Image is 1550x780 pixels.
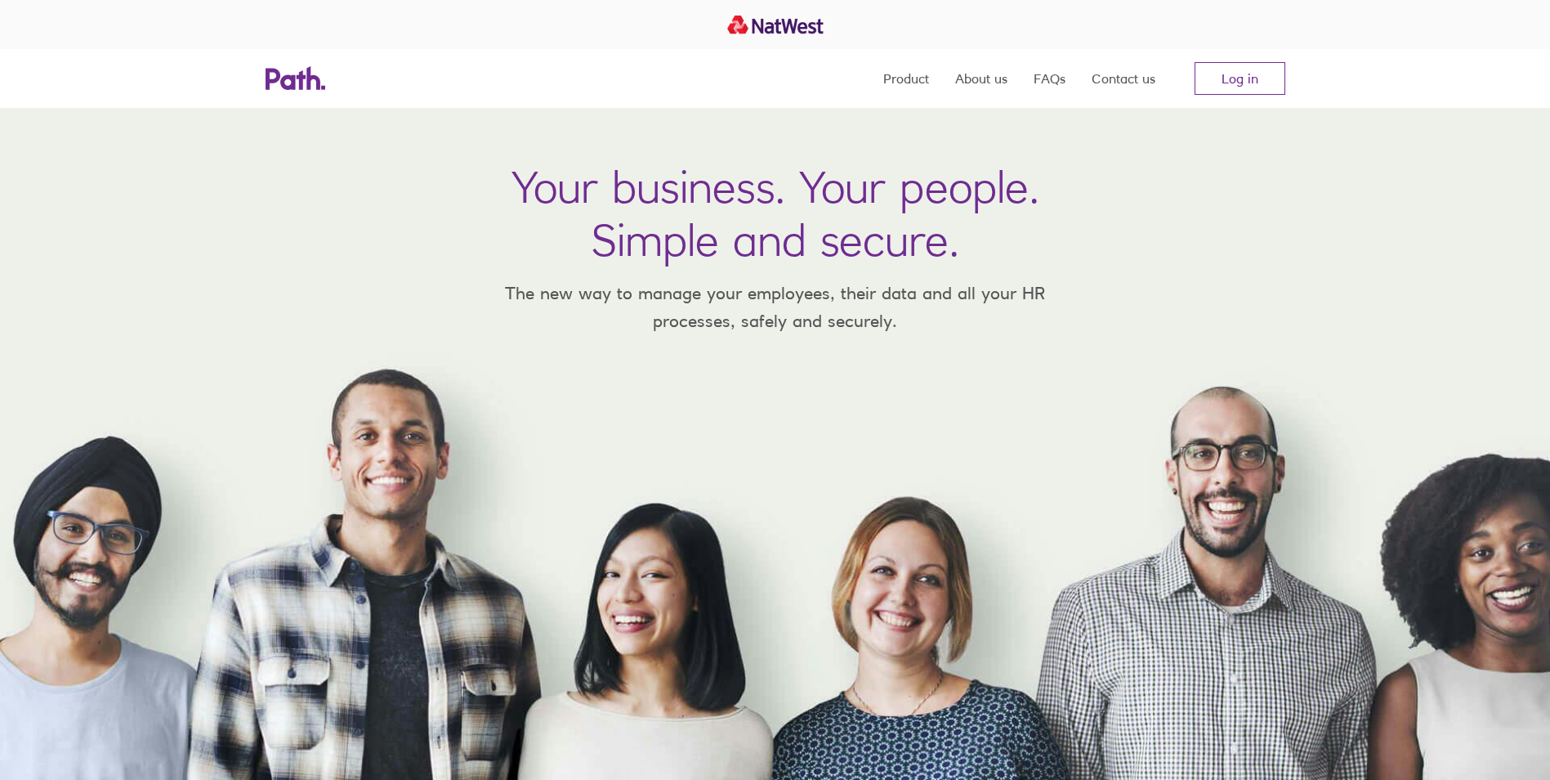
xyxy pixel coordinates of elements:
a: Log in [1195,62,1285,95]
a: FAQs [1034,49,1065,108]
h1: Your business. Your people. Simple and secure. [511,160,1039,267]
a: Contact us [1092,49,1155,108]
a: About us [955,49,1007,108]
a: Product [883,49,929,108]
p: The new way to manage your employees, their data and all your HR processes, safely and securely. [481,280,1070,334]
